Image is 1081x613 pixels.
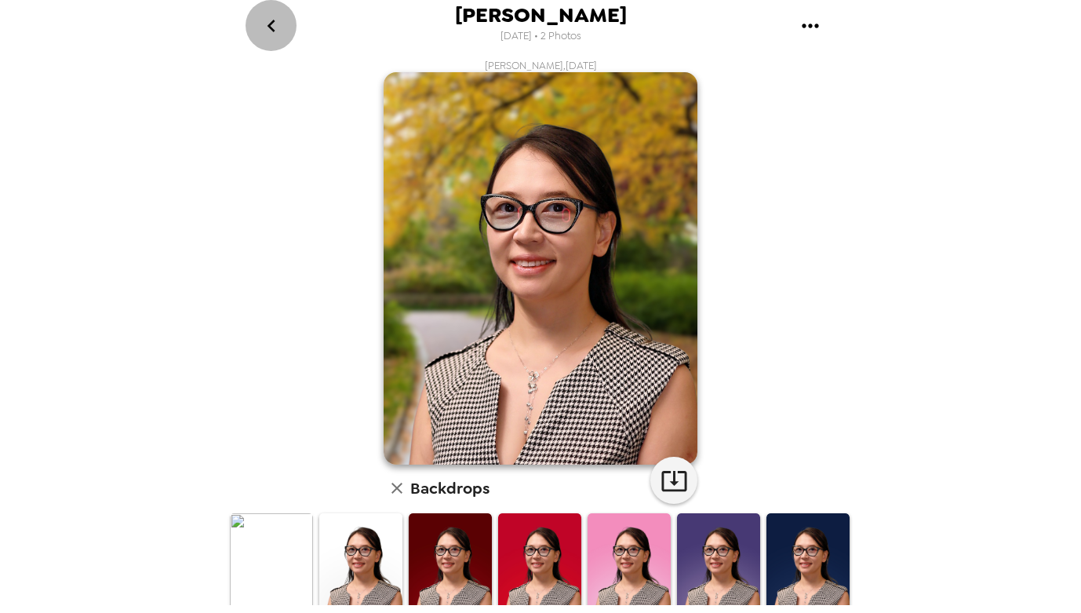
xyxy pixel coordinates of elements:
img: user [384,72,697,465]
span: [DATE] • 2 Photos [500,26,581,47]
span: [PERSON_NAME] [455,5,627,26]
h6: Backdrops [410,476,490,501]
span: [PERSON_NAME] , [DATE] [485,59,597,72]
